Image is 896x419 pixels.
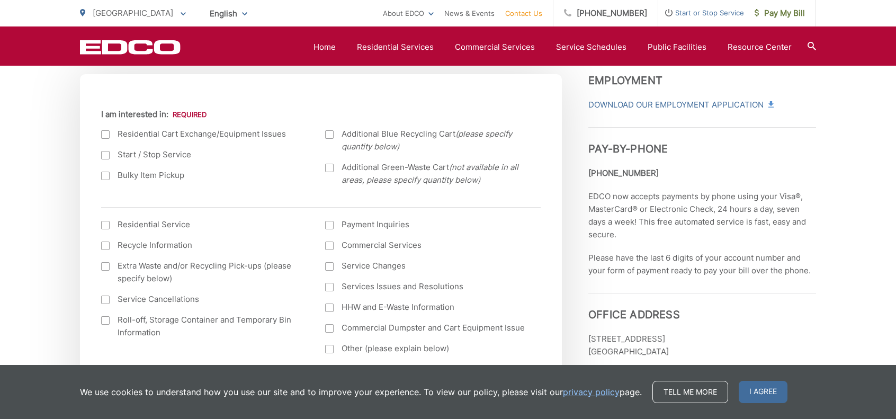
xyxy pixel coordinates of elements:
[101,148,304,161] label: Start / Stop Service
[728,41,792,54] a: Resource Center
[313,41,336,54] a: Home
[101,260,304,285] label: Extra Waste and/or Recycling Pick-ups (please specify below)
[588,293,816,321] h3: Office Address
[101,110,207,119] label: I am interested in:
[101,239,304,252] label: Recycle Information
[325,280,528,293] label: Services Issues and Resolutions
[455,41,535,54] a: Commercial Services
[342,162,518,185] em: (not available in all areas, please specify quantity below)
[325,301,528,314] label: HHW and E-Waste Information
[588,190,816,241] p: EDCO now accepts payments by phone using your Visa®, MasterCard® or Electronic Check, 24 hours a ...
[383,7,434,20] a: About EDCO
[93,8,173,18] span: [GEOGRAPHIC_DATA]
[588,168,659,178] strong: [PHONE_NUMBER]
[444,7,495,20] a: News & Events
[342,128,528,153] span: Additional Blue Recycling Cart
[505,7,542,20] a: Contact Us
[325,342,528,355] label: Other (please explain below)
[202,4,255,23] span: English
[342,129,512,151] em: (please specify quantity below)
[755,7,805,20] span: Pay My Bill
[652,381,728,403] a: Tell me more
[563,386,620,398] a: privacy policy
[588,99,773,111] a: Download Our Employment Application
[325,322,528,334] label: Commercial Dumpster and Cart Equipment Issue
[101,169,304,182] label: Bulky Item Pickup
[648,41,706,54] a: Public Facilities
[325,239,528,252] label: Commercial Services
[101,128,304,140] label: Residential Cart Exchange/Equipment Issues
[357,41,434,54] a: Residential Services
[101,218,304,231] label: Residential Service
[80,40,181,55] a: EDCD logo. Return to the homepage.
[101,293,304,306] label: Service Cancellations
[588,333,816,358] p: [STREET_ADDRESS] [GEOGRAPHIC_DATA]
[556,41,626,54] a: Service Schedules
[80,386,642,398] p: We use cookies to understand how you use our site and to improve your experience. To view our pol...
[325,218,528,231] label: Payment Inquiries
[101,314,304,339] label: Roll-off, Storage Container and Temporary Bin Information
[588,127,816,155] h3: Pay-by-Phone
[342,161,528,186] span: Additional Green-Waste Cart
[325,260,528,272] label: Service Changes
[588,252,816,277] p: Please have the last 6 digits of your account number and your form of payment ready to pay your b...
[588,74,816,87] h3: Employment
